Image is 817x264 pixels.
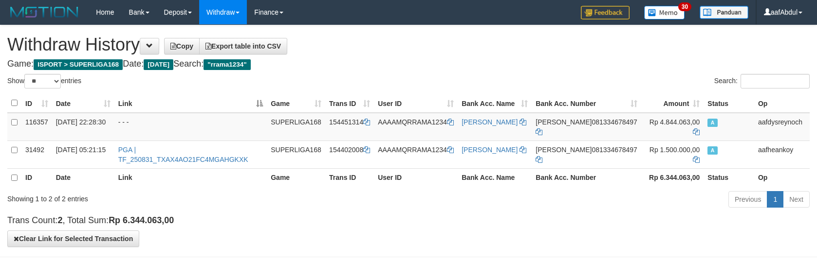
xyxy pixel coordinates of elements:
label: Show entries [7,74,81,88]
span: Approved - Marked by aafromsomean [707,119,717,127]
a: Next [783,191,810,208]
th: Trans ID: activate to sort column ascending [325,94,374,113]
a: 1 [767,191,783,208]
th: Link: activate to sort column descending [114,94,267,113]
span: [PERSON_NAME] [536,118,592,126]
th: ID: activate to sort column ascending [21,94,52,113]
span: [DATE] [144,59,173,70]
th: Game [267,168,325,187]
img: Button%20Memo.svg [644,6,685,19]
td: AAAAMQRRAMA1234 [374,113,458,141]
th: User ID: activate to sort column ascending [374,94,458,113]
strong: Rp 6.344.063,00 [649,174,700,181]
a: PGA | TF_250831_TXAX4AO21FC4MGAHGKXK [118,146,248,163]
th: Op [754,94,810,113]
td: 154402008 [325,141,374,168]
td: 31492 [21,141,52,168]
a: Export table into CSV [199,38,287,54]
span: ISPORT > SUPERLIGA168 [34,59,123,70]
th: Trans ID [325,168,374,187]
td: 081334678497 [532,113,641,141]
span: [PERSON_NAME] [536,146,592,154]
a: [PERSON_NAME] [462,146,518,154]
h4: Game: Date: Search: [7,59,810,69]
td: AAAAMQRRAMA1234 [374,141,458,168]
div: Showing 1 to 2 of 2 entries [7,190,333,204]
span: Export table into CSV [205,42,281,50]
th: Game: activate to sort column ascending [267,94,325,113]
th: Status [704,94,754,113]
button: Clear Link for Selected Transaction [7,230,139,247]
td: 116357 [21,113,52,141]
img: MOTION_logo.png [7,5,81,19]
td: [DATE] 22:28:30 [52,113,114,141]
th: Bank Acc. Number [532,168,641,187]
td: 154451314 [325,113,374,141]
th: Amount: activate to sort column ascending [641,94,704,113]
td: [DATE] 05:21:15 [52,141,114,168]
span: 30 [678,2,691,11]
th: Status [704,168,754,187]
th: Date: activate to sort column ascending [52,94,114,113]
select: Showentries [24,74,61,88]
td: - - - [114,113,267,141]
input: Search: [741,74,810,88]
strong: Rp 6.344.063,00 [109,215,174,225]
h1: Withdraw History [7,35,810,54]
span: Approved - Marked by aafheankoy [707,146,717,155]
a: [PERSON_NAME] [462,118,518,126]
th: Bank Acc. Number: activate to sort column ascending [532,94,641,113]
span: Copy [170,42,193,50]
span: Rp 4.844.063,00 [650,118,700,126]
td: aafdysreynoch [754,113,810,141]
th: Op [754,168,810,187]
th: Bank Acc. Name [458,168,532,187]
strong: 2 [57,215,62,225]
td: SUPERLIGA168 [267,141,325,168]
span: "rrama1234" [204,59,251,70]
th: Bank Acc. Name: activate to sort column ascending [458,94,532,113]
img: panduan.png [700,6,748,19]
a: Previous [728,191,767,208]
th: User ID [374,168,458,187]
td: 081334678497 [532,141,641,168]
label: Search: [714,74,810,88]
th: Link [114,168,267,187]
h4: Trans Count: , Total Sum: [7,216,810,226]
th: ID [21,168,52,187]
td: SUPERLIGA168 [267,113,325,141]
span: Rp 1.500.000,00 [650,146,700,154]
th: Date [52,168,114,187]
td: aafheankoy [754,141,810,168]
img: Feedback.jpg [581,6,630,19]
a: Copy [164,38,200,54]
